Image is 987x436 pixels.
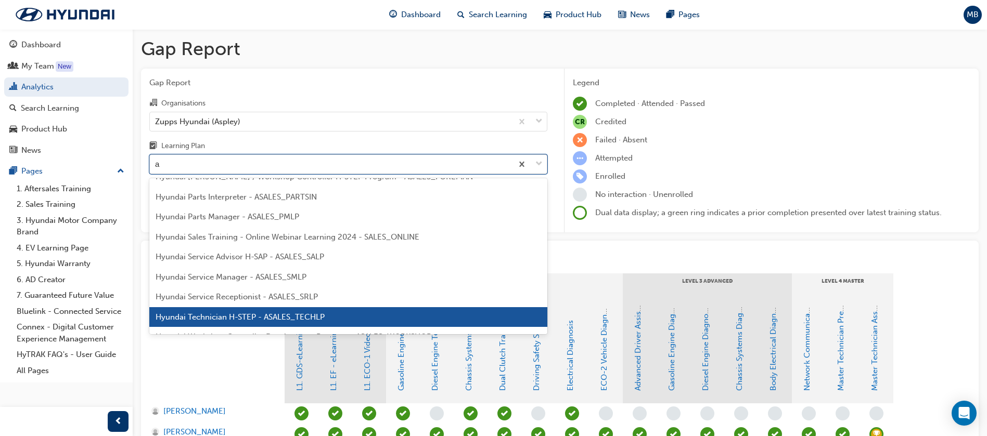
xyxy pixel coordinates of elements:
a: Electrical Diagnosis [566,320,575,391]
a: 7. Guaranteed Future Value [12,287,129,303]
a: Driving Safety Systems [532,309,541,391]
div: News [21,144,41,156]
span: learningplan-icon [149,142,157,151]
span: learningRecordVerb_NONE-icon [599,406,613,420]
a: Master Technician Assessment [870,281,879,391]
span: Dashboard [401,9,441,21]
a: Dual Clutch Transmissions [498,295,507,391]
span: learningRecordVerb_PASS-icon [328,406,342,420]
a: ECO-2 Vehicle Diagnosis and Repair [599,259,609,391]
span: learningRecordVerb_NONE-icon [768,406,782,420]
span: learningRecordVerb_ATTEND-icon [565,406,579,420]
span: search-icon [9,104,17,113]
button: MB [964,6,982,24]
a: Gasoline Engine Technology [396,288,406,391]
div: Tooltip anchor [56,61,73,72]
span: news-icon [618,8,626,21]
span: organisation-icon [149,99,157,108]
span: Gap Report [149,77,547,89]
div: Product Hub [21,123,67,135]
span: Product Hub [556,9,601,21]
img: Trak [5,4,125,25]
span: [PERSON_NAME] [163,405,226,417]
a: Gasoline Engine Diagnosis [667,295,676,391]
span: learningRecordVerb_NONE-icon [734,406,748,420]
button: Pages [4,162,129,181]
span: Hyundai Parts Interpreter - ASALES_PARTSIN [156,192,317,202]
span: learningRecordVerb_NONE-icon [430,406,444,420]
span: Dual data display; a green ring indicates a prior completion presented over latest training status. [595,208,942,217]
span: MB [967,9,979,21]
span: car-icon [544,8,552,21]
span: Hyundai Workshop Controller Development Program - ASALES_WORKSHOP [156,332,431,341]
span: learningRecordVerb_NONE-icon [802,406,816,420]
button: DashboardMy TeamAnalyticsSearch LearningProduct HubNews [4,33,129,162]
span: learningRecordVerb_ATTEMPT-icon [573,151,587,165]
span: up-icon [117,165,124,178]
a: Connex - Digital Customer Experience Management [12,319,129,347]
a: Chassis Systems Technology [464,287,473,391]
span: down-icon [535,115,543,128]
span: learningRecordVerb_NONE-icon [531,406,545,420]
span: learningRecordVerb_PASS-icon [294,406,309,420]
span: Attempted [595,153,633,163]
input: Learning Plan [155,160,160,168]
a: Search Learning [4,99,129,118]
span: Search Learning [469,9,527,21]
div: Learning Plan [161,141,205,151]
div: Legend [573,77,970,89]
a: Analytics [4,77,129,97]
div: Search Learning [21,102,79,114]
a: Diesel Engine Technology [430,298,440,391]
span: learningRecordVerb_NONE-icon [666,406,681,420]
div: LEVEL 4 Master [792,273,893,299]
div: Dashboard [21,39,61,51]
a: 5. Hyundai Warranty [12,256,129,272]
h1: Gap Report [141,37,979,60]
a: All Pages [12,363,129,379]
div: My Team [21,60,54,72]
a: guage-iconDashboard [381,4,449,25]
a: news-iconNews [610,4,658,25]
span: News [630,9,650,21]
a: Chassis Systems Diagnosis [735,294,744,391]
span: Hyundai Service Receptionist - ASALES_SRLP [156,292,318,301]
a: Diesel Engine Diagnosis [701,305,710,391]
span: car-icon [9,125,17,134]
a: search-iconSearch Learning [449,4,535,25]
a: 3. Hyundai Motor Company Brand [12,213,129,240]
span: Hyundai Service Manager - ASALES_SMLP [156,272,306,282]
span: guage-icon [389,8,397,21]
a: Bluelink - Connected Service [12,303,129,320]
a: 1. Aftersales Training [12,181,129,197]
span: Hyundai Parts Manager - ASALES_PMLP [156,212,299,221]
a: pages-iconPages [658,4,708,25]
span: learningRecordVerb_ATTEND-icon [497,406,511,420]
a: Network Communications [802,296,812,391]
span: Enrolled [595,171,625,181]
a: 4. EV Learning Page [12,240,129,256]
a: My Team [4,57,129,76]
span: chart-icon [9,83,17,92]
span: learningRecordVerb_ATTEND-icon [396,406,410,420]
span: pages-icon [9,167,17,176]
span: learningRecordVerb_NONE-icon [836,406,850,420]
span: No interaction · Unenrolled [595,190,693,199]
span: learningRecordVerb_FAIL-icon [573,133,587,147]
span: learningRecordVerb_COMPLETE-icon [573,97,587,111]
span: learningRecordVerb_ENROLL-icon [573,169,587,183]
span: Pages [678,9,700,21]
a: [PERSON_NAME] [151,405,275,417]
span: learningRecordVerb_ATTEND-icon [464,406,478,420]
span: Failed · Absent [595,135,647,144]
a: Master Technician Pre-Qualifier [836,276,845,391]
span: Completed · Attended · Passed [595,99,705,108]
span: Hyundai Service Advisor H-SAP - ASALES_SALP [156,252,324,261]
a: HyTRAK FAQ's - User Guide [12,347,129,363]
span: pages-icon [666,8,674,21]
div: Open Intercom Messenger [952,401,977,426]
span: learningRecordVerb_NONE-icon [573,188,587,202]
div: LEVEL 3 Advanced [623,273,792,299]
div: Organisations [161,98,206,109]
